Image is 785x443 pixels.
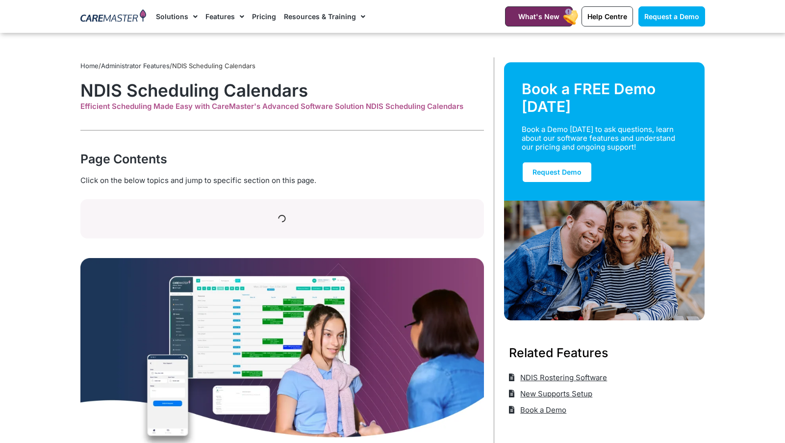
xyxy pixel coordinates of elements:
a: What's New [505,6,573,26]
a: Request a Demo [638,6,705,26]
span: Request Demo [532,168,582,176]
span: Help Centre [587,12,627,21]
div: Efficient Scheduling Made Easy with CareMaster's Advanced Software Solution NDIS Scheduling Calen... [80,102,484,111]
div: Page Contents [80,150,484,168]
span: NDIS Scheduling Calendars [172,62,255,70]
img: CareMaster Logo [80,9,147,24]
a: Request Demo [522,161,592,183]
div: Book a Demo [DATE] to ask questions, learn about our software features and understand our pricing... [522,125,676,152]
div: Click on the below topics and jump to specific section on this page. [80,175,484,186]
a: Help Centre [582,6,633,26]
a: New Supports Setup [509,386,593,402]
div: Book a FREE Demo [DATE] [522,80,687,115]
h1: NDIS Scheduling Calendars [80,80,484,101]
img: Support Worker and NDIS Participant out for a coffee. [504,201,705,320]
span: / / [80,62,255,70]
a: Administrator Features [101,62,170,70]
span: New Supports Setup [518,386,592,402]
span: Request a Demo [644,12,699,21]
span: Book a Demo [518,402,566,418]
h3: Related Features [509,344,700,362]
a: NDIS Rostering Software [509,369,608,386]
span: NDIS Rostering Software [518,369,607,386]
span: What's New [518,12,559,21]
a: Book a Demo [509,402,567,418]
a: Home [80,62,99,70]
